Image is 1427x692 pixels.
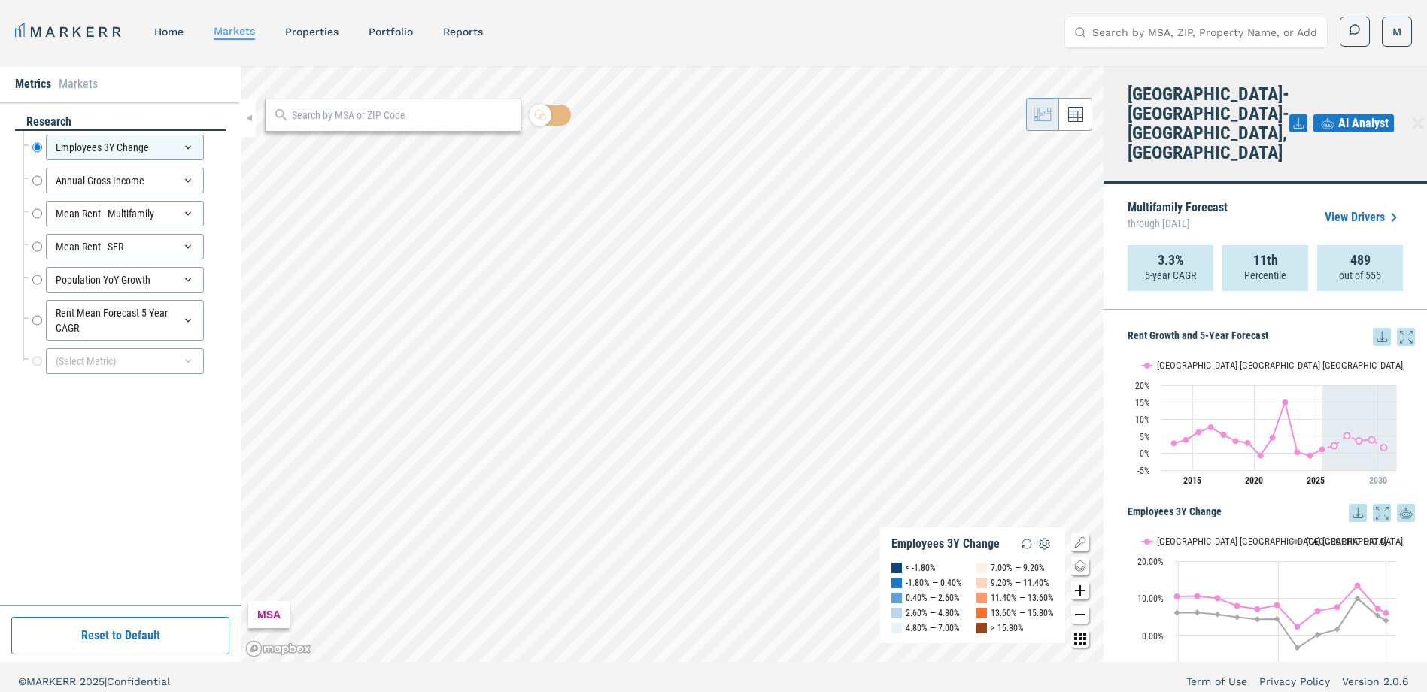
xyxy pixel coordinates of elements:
div: 0.40% — 2.60% [906,590,960,605]
tspan: 2020 [1245,475,1263,486]
path: Thursday, 14 Dec, 18:00, 4.88. USA. [1234,614,1240,620]
span: Confidential [107,675,170,687]
div: Population YoY Growth [46,267,204,293]
path: Sunday, 28 Jun, 19:00, 2.19. Dallas-Fort Worth-Arlington, TX. [1331,442,1337,448]
text: 10% [1135,414,1150,425]
tspan: 2015 [1183,475,1201,486]
div: Mean Rent - SFR [46,234,204,259]
h4: [GEOGRAPHIC_DATA]-[GEOGRAPHIC_DATA]-[GEOGRAPHIC_DATA], [GEOGRAPHIC_DATA] [1128,84,1289,162]
path: Thursday, 14 Dec, 18:00, 7.95. Dallas-Fort Worth-Arlington, TX. [1234,602,1240,609]
a: home [154,26,184,38]
canvas: Map [241,66,1104,662]
path: Wednesday, 28 Jun, 19:00, 3.65. Dallas-Fort Worth-Arlington, TX. [1356,438,1362,444]
path: Saturday, 28 Jun, 19:00, 1.1. Dallas-Fort Worth-Arlington, TX. [1319,446,1325,452]
path: Wednesday, 14 May, 19:00, 4.01. USA. [1383,618,1389,624]
text: [GEOGRAPHIC_DATA] [1306,536,1386,547]
div: Rent Mean Forecast 5 Year CAGR [46,300,204,341]
div: > 15.80% [991,621,1024,636]
h5: Rent Growth and 5-Year Forecast [1128,328,1415,346]
path: Tuesday, 14 Dec, 18:00, 0.15. USA. [1315,632,1321,638]
path: Tuesday, 14 Dec, 18:00, 6.57. Dallas-Fort Worth-Arlington, TX. [1315,608,1321,614]
a: markets [214,25,255,37]
span: 2025 | [80,675,107,687]
path: Wednesday, 28 Jun, 19:00, 5.39. Dallas-Fort Worth-Arlington, TX. [1221,432,1227,438]
div: Mean Rent - Multifamily [46,201,204,226]
path: Wednesday, 14 Dec, 18:00, 5.66. USA. [1215,612,1221,618]
tspan: 2030 [1369,475,1387,486]
strong: 11th [1253,253,1278,268]
div: 9.20% — 11.40% [991,575,1049,590]
img: Settings [1036,535,1054,553]
div: 11.40% — 13.60% [991,590,1054,605]
button: Other options map button [1071,630,1089,648]
path: Monday, 14 Dec, 18:00, -3.37. USA. [1295,645,1301,651]
path: Friday, 28 Jun, 19:00, -0.76. Dallas-Fort Worth-Arlington, TX. [1307,453,1313,459]
path: Sunday, 28 Jun, 19:00, 6.19. Dallas-Fort Worth-Arlington, TX. [1196,429,1202,435]
p: Multifamily Forecast [1128,202,1228,233]
tspan: 2025 [1307,475,1325,486]
path: Friday, 28 Jun, 19:00, 1.65. Dallas-Fort Worth-Arlington, TX. [1381,445,1387,451]
path: Saturday, 14 Dec, 18:00, 8.15. Dallas-Fort Worth-Arlington, TX. [1274,602,1280,608]
path: Saturday, 28 Jun, 19:00, 3.93. Dallas-Fort Worth-Arlington, TX. [1183,436,1189,442]
text: 0% [1140,448,1150,459]
text: -5% [1137,466,1150,476]
path: Wednesday, 14 Dec, 18:00, 1.62. USA. [1334,626,1340,632]
button: Zoom in map button [1071,581,1089,599]
path: Tuesday, 28 Jun, 19:00, 7.59. Dallas-Fort Worth-Arlington, TX. [1208,424,1214,430]
path: Monday, 14 Dec, 18:00, 6.16. USA. [1195,609,1201,615]
button: Show/Hide Legend Map Button [1071,533,1089,551]
button: M [1382,17,1412,47]
div: -1.80% — 0.40% [906,575,962,590]
a: MARKERR [15,21,124,42]
path: Monday, 14 Dec, 18:00, 2.29. Dallas-Fort Worth-Arlington, TX. [1295,624,1301,630]
span: M [1392,24,1401,39]
strong: 3.3% [1158,253,1184,268]
button: Show Dallas-Fort Worth-Arlington, TX [1142,360,1275,371]
div: MSA [248,601,290,628]
div: < -1.80% [906,560,936,575]
span: through [DATE] [1128,214,1228,233]
button: Reset to Default [11,617,229,654]
div: Employees 3Y Change [891,536,1000,551]
a: reports [443,26,483,38]
path: Wednesday, 14 Dec, 18:00, 10. Dallas-Fort Worth-Arlington, TX. [1215,595,1221,601]
path: Thursday, 14 Dec, 18:00, 9.94. USA. [1355,595,1361,601]
text: 20% [1135,381,1150,391]
p: out of 555 [1339,268,1381,283]
path: Saturday, 14 Dec, 18:00, 5.33. USA. [1375,612,1381,618]
path: Thursday, 28 Jun, 19:00, 3.6. Dallas-Fort Worth-Arlington, TX. [1233,438,1239,444]
text: 15% [1135,398,1150,408]
g: Dallas-Fort Worth-Arlington, TX, line 2 of 2 with 5 data points. [1331,432,1387,451]
path: Saturday, 14 Dec, 18:00, 4.39. USA. [1274,616,1280,622]
path: Sunday, 14 Dec, 18:00, 6.09. USA. [1174,609,1180,615]
li: Metrics [15,75,51,93]
path: Thursday, 28 Jun, 19:00, 3.95. Dallas-Fort Worth-Arlington, TX. [1369,436,1375,442]
path: Monday, 28 Jun, 19:00, 4.59. Dallas-Fort Worth-Arlington, TX. [1270,434,1276,440]
a: Term of Use [1186,674,1247,689]
a: Mapbox logo [245,640,311,657]
img: Reload Legend [1018,535,1036,553]
button: Zoom out map button [1071,605,1089,624]
button: AI Analyst [1313,114,1394,132]
a: View Drivers [1325,208,1403,226]
a: Privacy Policy [1259,674,1330,689]
a: Version 2.0.6 [1342,674,1409,689]
strong: 489 [1350,253,1371,268]
div: Rent Growth and 5-Year Forecast. Highcharts interactive chart. [1128,346,1415,496]
path: Sunday, 28 Jun, 19:00, -0.7. Dallas-Fort Worth-Arlington, TX. [1258,452,1264,458]
p: Percentile [1244,268,1286,283]
input: Search by MSA, ZIP, Property Name, or Address [1092,17,1318,47]
svg: Interactive chart [1128,346,1404,496]
path: Friday, 14 Dec, 18:00, 7.09. Dallas-Fort Worth-Arlington, TX. [1255,605,1261,612]
div: research [15,114,226,131]
path: Friday, 14 Dec, 18:00, 4.33. USA. [1255,616,1261,622]
path: Friday, 28 Jun, 19:00, 3.02. Dallas-Fort Worth-Arlington, TX. [1245,440,1251,446]
div: 2.60% — 4.80% [906,605,960,621]
span: © [18,675,26,687]
text: 20.00% [1137,557,1164,567]
div: (Select Metric) [46,348,204,374]
path: Friday, 28 Jun, 19:00, 2.92. Dallas-Fort Worth-Arlington, TX. [1171,440,1177,446]
path: Sunday, 14 Dec, 18:00, 10.45. Dallas-Fort Worth-Arlington, TX. [1174,593,1180,599]
path: Tuesday, 28 Jun, 19:00, 14.94. Dallas-Fort Worth-Arlington, TX. [1283,399,1289,405]
input: Search by MSA or ZIP Code [292,108,513,123]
